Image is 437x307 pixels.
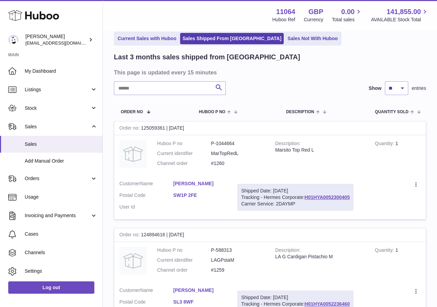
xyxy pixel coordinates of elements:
dt: User Id [119,204,173,210]
a: [PERSON_NAME] [173,180,227,187]
a: Sales Not With Huboo [285,33,340,44]
span: Channels [25,249,97,256]
span: Sales [25,123,90,130]
a: Sales Shipped From [GEOGRAPHIC_DATA] [180,33,284,44]
dt: Current identifier [157,257,211,263]
span: Cases [25,231,97,237]
span: Customer [119,287,140,293]
img: imichellrs@gmail.com [8,35,19,45]
a: H01HYA0052300405 [305,194,350,200]
td: 1 [370,135,426,175]
a: [PERSON_NAME] [173,287,227,294]
span: Settings [25,268,97,274]
dt: Channel order [157,267,211,273]
span: Add Manual Order [25,158,97,164]
dt: Current identifier [157,150,211,157]
strong: Description [275,141,300,148]
dt: Channel order [157,160,211,167]
div: 125059361 | [DATE] [114,121,426,135]
span: entries [412,85,426,92]
td: 1 [370,242,426,282]
span: Orders [25,175,90,182]
div: Carrier Service: 2DAYMP [241,201,350,207]
h3: This page is updated every 15 minutes [114,69,424,76]
strong: Order no [119,232,141,239]
div: Shipped Date: [DATE] [241,294,350,301]
span: Huboo P no [199,110,225,114]
span: AVAILABLE Stock Total [371,16,429,23]
dd: MarTopRedL [211,150,265,157]
a: H01HYA0052236460 [305,301,350,307]
dt: Postal Code [119,192,173,200]
a: Current Sales with Huboo [115,33,179,44]
img: no-photo.jpg [119,247,147,274]
div: LA G Cardigan Pistachio M [275,253,365,260]
dd: #1260 [211,160,265,167]
dt: Name [119,287,173,295]
span: Total sales [332,16,362,23]
span: Listings [25,86,90,93]
a: 141,855.00 AVAILABLE Stock Total [371,7,429,23]
dt: Postal Code [119,299,173,307]
span: My Dashboard [25,68,97,74]
dd: P-1044664 [211,140,265,147]
dd: LAGPstaM [211,257,265,263]
label: Show [369,85,381,92]
span: Sales [25,141,97,147]
strong: Quantity [375,247,395,255]
a: 0.00 Total sales [332,7,362,23]
div: Marsito Top Red L [275,147,365,153]
span: Usage [25,194,97,200]
span: Quantity Sold [375,110,409,114]
div: [PERSON_NAME] [25,33,87,46]
strong: Quantity [375,141,395,148]
div: Currency [304,16,323,23]
strong: Description [275,247,300,255]
div: Huboo Ref [272,16,295,23]
dt: Name [119,180,173,189]
span: Stock [25,105,90,111]
strong: GBP [308,7,323,16]
strong: 11064 [276,7,295,16]
span: Invoicing and Payments [25,212,90,219]
dt: Huboo P no [157,140,211,147]
dt: Huboo P no [157,247,211,253]
a: SL3 8WF [173,299,227,305]
a: Log out [8,281,94,294]
h2: Last 3 months sales shipped from [GEOGRAPHIC_DATA] [114,52,300,62]
div: 124894616 | [DATE] [114,228,426,242]
span: Order No [121,110,143,114]
a: SW1P 2FE [173,192,227,199]
span: 141,855.00 [387,7,421,16]
div: Shipped Date: [DATE] [241,188,350,194]
span: Description [286,110,314,114]
strong: Order no [119,125,141,132]
dd: #1259 [211,267,265,273]
span: [EMAIL_ADDRESS][DOMAIN_NAME] [25,40,101,46]
dd: P-588313 [211,247,265,253]
span: Customer [119,181,140,186]
img: no-photo.jpg [119,140,147,168]
div: Tracking - Hermes Corporate: [237,184,353,211]
span: 0.00 [341,7,355,16]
